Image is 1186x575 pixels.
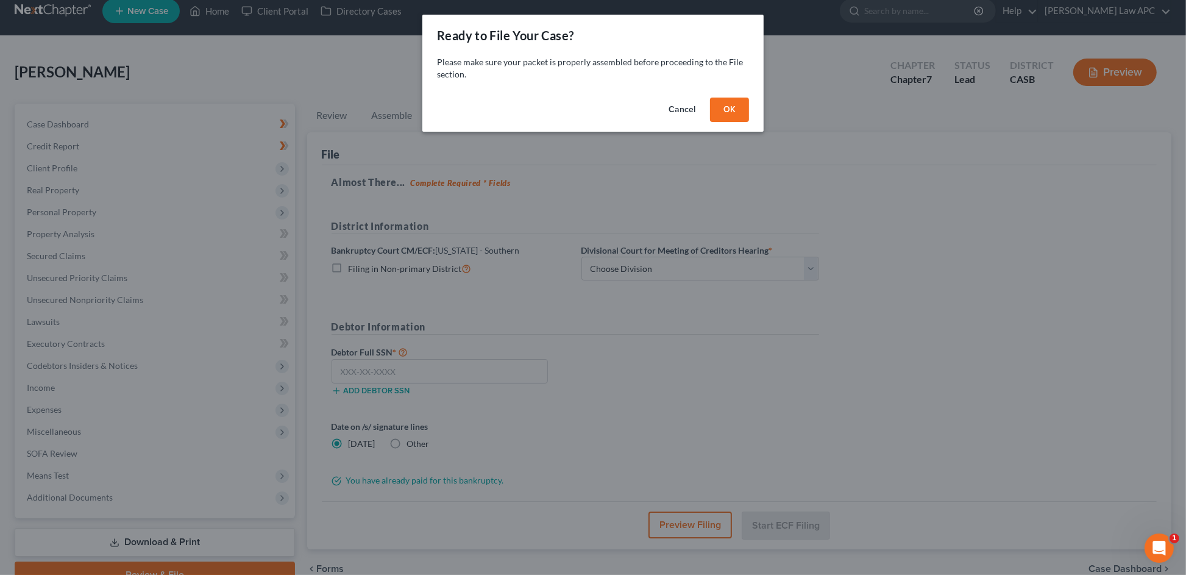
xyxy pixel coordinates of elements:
span: 1 [1170,534,1179,543]
p: Please make sure your packet is properly assembled before proceeding to the File section. [437,56,749,80]
iframe: Intercom live chat [1145,534,1174,563]
button: Cancel [659,98,705,122]
div: Ready to File Your Case? [437,27,574,44]
button: OK [710,98,749,122]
